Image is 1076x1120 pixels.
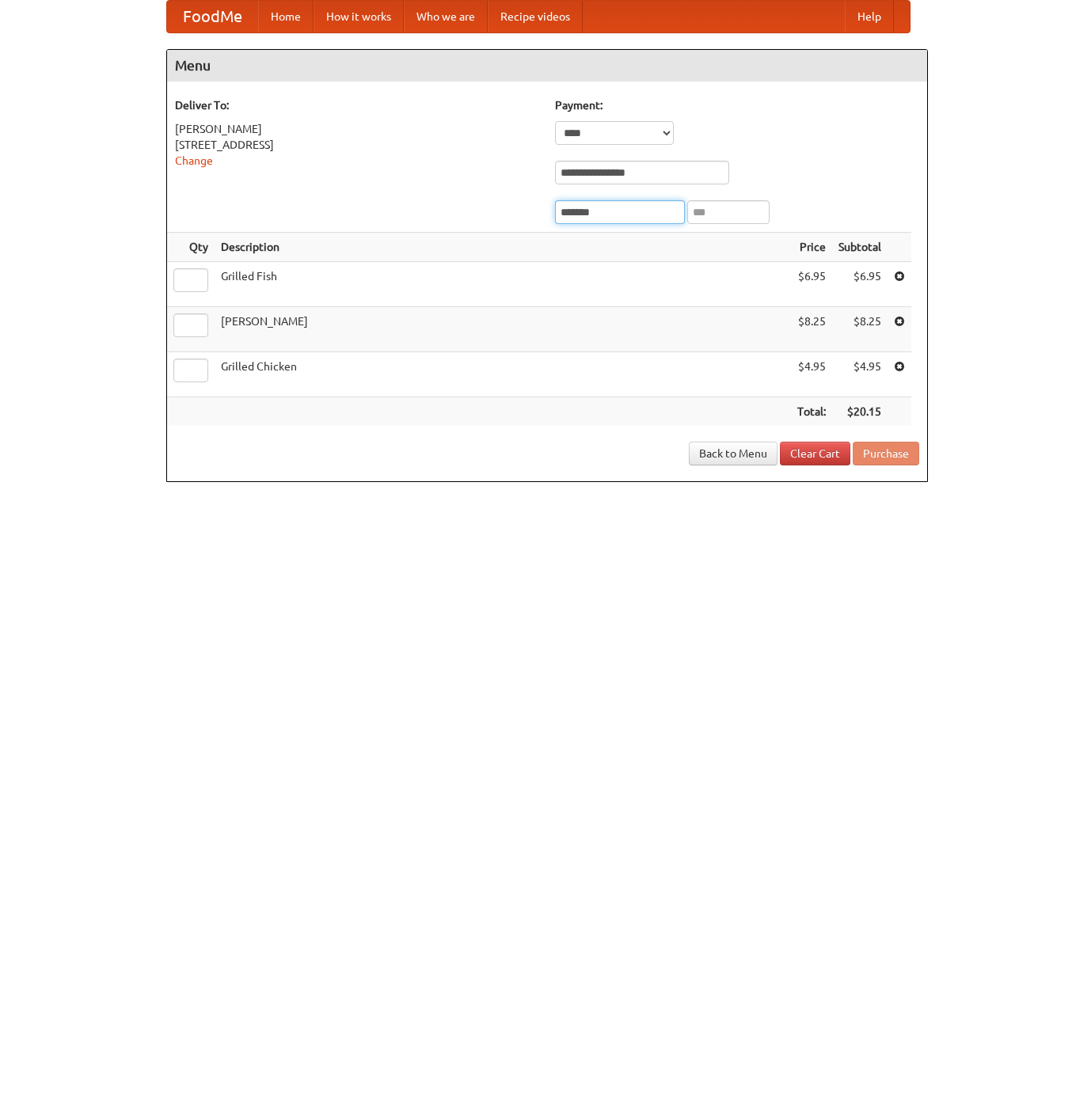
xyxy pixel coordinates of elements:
[791,397,832,427] th: Total:
[791,352,832,397] td: $4.95
[175,154,213,167] a: Change
[404,1,488,32] a: Who we are
[488,1,583,32] a: Recipe videos
[791,262,832,307] td: $6.95
[832,307,888,352] td: $8.25
[215,307,791,352] td: [PERSON_NAME]
[175,97,539,113] h5: Deliver To:
[314,1,404,32] a: How it works
[167,1,258,32] a: FoodMe
[167,233,215,262] th: Qty
[845,1,894,32] a: Help
[832,397,888,427] th: $20.15
[791,307,832,352] td: $8.25
[780,442,850,465] a: Clear Cart
[175,121,539,137] div: [PERSON_NAME]
[215,352,791,397] td: Grilled Chicken
[258,1,314,32] a: Home
[215,262,791,307] td: Grilled Fish
[689,442,778,465] a: Back to Menu
[167,50,927,82] h4: Menu
[555,97,919,113] h5: Payment:
[832,233,888,262] th: Subtotal
[832,262,888,307] td: $6.95
[791,233,832,262] th: Price
[175,137,539,153] div: [STREET_ADDRESS]
[853,442,919,465] button: Purchase
[832,352,888,397] td: $4.95
[215,233,791,262] th: Description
